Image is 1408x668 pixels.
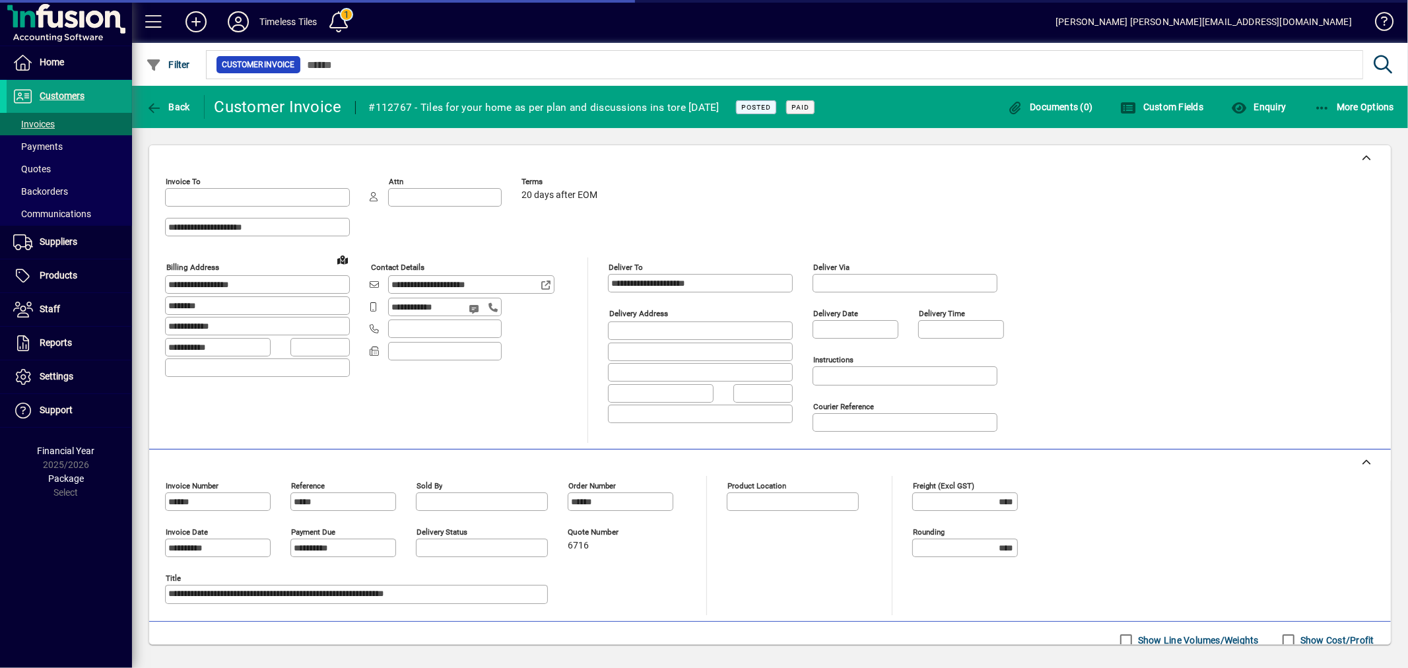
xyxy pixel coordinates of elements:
span: Quotes [13,164,51,174]
button: More Options [1311,95,1398,119]
span: Terms [521,178,601,186]
span: Package [48,473,84,484]
a: Settings [7,360,132,393]
button: Enquiry [1228,95,1289,119]
span: Communications [13,209,91,219]
a: Communications [7,203,132,225]
div: [PERSON_NAME] [PERSON_NAME][EMAIL_ADDRESS][DOMAIN_NAME] [1056,11,1352,32]
a: View on map [332,249,353,270]
span: More Options [1314,102,1395,112]
span: Payments [13,141,63,152]
button: Filter [143,53,193,77]
a: Payments [7,135,132,158]
a: Products [7,259,132,292]
mat-label: Deliver via [813,263,850,272]
span: Settings [40,371,73,382]
a: Suppliers [7,226,132,259]
a: Home [7,46,132,79]
span: Products [40,270,77,281]
mat-label: Title [166,574,181,583]
span: Financial Year [38,446,95,456]
span: Quote number [568,528,647,537]
mat-label: Delivery time [919,309,965,318]
span: 20 days after EOM [521,190,597,201]
mat-label: Delivery status [417,527,467,537]
mat-label: Delivery date [813,309,858,318]
span: Posted [741,103,771,112]
span: 6716 [568,541,589,551]
mat-label: Invoice number [166,481,218,490]
span: Enquiry [1231,102,1286,112]
mat-label: Courier Reference [813,402,874,411]
a: Quotes [7,158,132,180]
mat-label: Sold by [417,481,442,490]
mat-label: Reference [291,481,325,490]
button: Add [175,10,217,34]
a: Staff [7,293,132,326]
a: Invoices [7,113,132,135]
span: Paid [791,103,809,112]
button: Profile [217,10,259,34]
a: Knowledge Base [1365,3,1391,46]
span: Backorders [13,186,68,197]
button: Send SMS [459,293,491,325]
mat-label: Rounding [913,527,945,537]
app-page-header-button: Back [132,95,205,119]
span: Reports [40,337,72,348]
span: Staff [40,304,60,314]
span: Home [40,57,64,67]
mat-label: Invoice To [166,177,201,186]
mat-label: Deliver To [609,263,643,272]
button: Back [143,95,193,119]
mat-label: Freight (excl GST) [913,481,974,490]
mat-label: Instructions [813,355,854,364]
span: Custom Fields [1121,102,1204,112]
span: Back [146,102,190,112]
a: Support [7,394,132,427]
mat-label: Attn [389,177,403,186]
label: Show Line Volumes/Weights [1135,634,1259,647]
div: Customer Invoice [215,96,342,117]
mat-label: Invoice date [166,527,208,537]
div: Timeless Tiles [259,11,317,32]
span: Filter [146,59,190,70]
mat-label: Payment due [291,527,335,537]
div: #112767 - Tiles for your home as per plan and discussions ins tore [DATE] [369,97,720,118]
span: Customer Invoice [222,58,295,71]
span: Documents (0) [1007,102,1093,112]
button: Custom Fields [1118,95,1207,119]
span: Suppliers [40,236,77,247]
a: Reports [7,327,132,360]
mat-label: Order number [568,481,616,490]
button: Documents (0) [1004,95,1096,119]
mat-label: Product location [727,481,786,490]
label: Show Cost/Profit [1298,634,1374,647]
span: Invoices [13,119,55,129]
span: Customers [40,90,84,101]
a: Backorders [7,180,132,203]
span: Support [40,405,73,415]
